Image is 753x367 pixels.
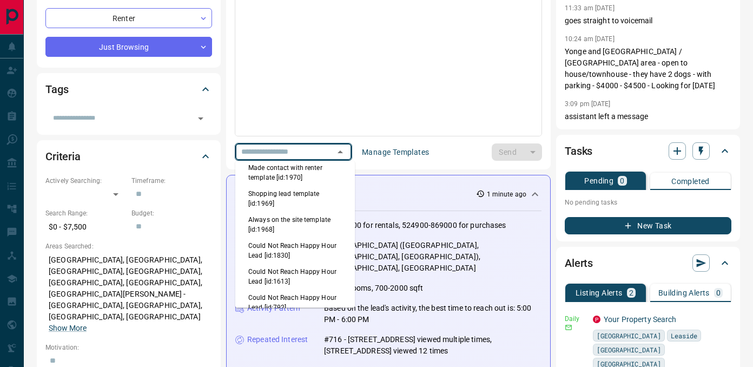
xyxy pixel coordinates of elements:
[597,330,661,341] span: [GEOGRAPHIC_DATA]
[235,264,355,290] li: Could Not Reach Happy Hour Lead [id:1613]
[604,315,677,324] a: Your Property Search
[565,138,731,164] div: Tasks
[492,143,542,161] div: split button
[593,316,600,323] div: property.ca
[324,283,424,294] p: 2-4 bedrooms, 700-2000 sqft
[45,251,212,337] p: [GEOGRAPHIC_DATA], [GEOGRAPHIC_DATA], [GEOGRAPHIC_DATA], [GEOGRAPHIC_DATA], [GEOGRAPHIC_DATA], [G...
[716,289,721,297] p: 0
[45,218,126,236] p: $0 - $7,500
[324,334,541,357] p: #716 - [STREET_ADDRESS] viewed multiple times, [STREET_ADDRESS] viewed 12 times
[45,343,212,352] p: Motivation:
[235,290,355,316] li: Could Not Reach Happy Hour Lead [id:792]
[584,177,613,185] p: Pending
[247,303,300,314] p: Activity Pattern
[49,323,87,334] button: Show More
[565,4,615,12] p: 11:33 am [DATE]
[45,176,126,186] p: Actively Searching:
[131,208,212,218] p: Budget:
[235,186,355,212] li: Shopping lead template [id:1969]
[565,194,731,211] p: No pending tasks
[565,35,615,43] p: 10:24 am [DATE]
[45,76,212,102] div: Tags
[565,46,731,91] p: Yonge and [GEOGRAPHIC_DATA] / [GEOGRAPHIC_DATA] area - open to house/townhouse - they have 2 dogs...
[235,160,355,186] li: Made contact with renter template [id:1970]
[131,176,212,186] p: Timeframe:
[565,111,731,122] p: assistant left a message
[333,145,348,160] button: Close
[45,148,81,165] h2: Criteria
[658,289,710,297] p: Building Alerts
[45,81,68,98] h2: Tags
[235,184,541,204] div: Activity Summary1 minute ago
[565,314,586,324] p: Daily
[324,303,541,325] p: Based on the lead's activity, the best time to reach out is: 5:00 PM - 6:00 PM
[565,324,572,331] svg: Email
[576,289,623,297] p: Listing Alerts
[565,15,731,27] p: goes straight to voicemail
[247,334,308,345] p: Repeated Interest
[324,240,541,274] p: [GEOGRAPHIC_DATA] ([GEOGRAPHIC_DATA], [GEOGRAPHIC_DATA], [GEOGRAPHIC_DATA]), [GEOGRAPHIC_DATA], [...
[671,330,697,341] span: Leaside
[565,142,592,160] h2: Tasks
[324,220,506,231] p: 3200-3800 for rentals, 524900-869000 for purchases
[565,250,731,276] div: Alerts
[671,178,710,185] p: Completed
[565,254,593,272] h2: Alerts
[629,289,633,297] p: 2
[45,37,212,57] div: Just Browsing
[235,238,355,264] li: Could Not Reach Happy Hour Lead [id:1830]
[487,189,526,199] p: 1 minute ago
[597,344,661,355] span: [GEOGRAPHIC_DATA]
[355,143,435,161] button: Manage Templates
[45,143,212,169] div: Criteria
[45,208,126,218] p: Search Range:
[45,241,212,251] p: Areas Searched:
[620,177,624,185] p: 0
[565,217,731,234] button: New Task
[45,8,212,28] div: Renter
[235,212,355,238] li: Always on the site template [id:1968]
[565,100,611,108] p: 3:09 pm [DATE]
[193,111,208,126] button: Open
